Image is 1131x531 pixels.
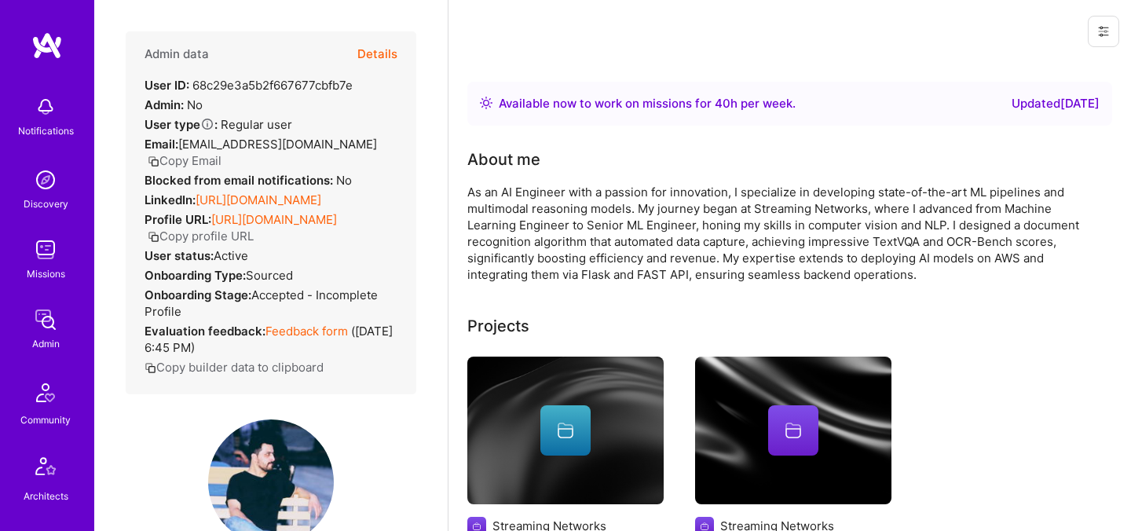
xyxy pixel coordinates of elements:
img: Community [27,374,64,412]
button: Copy profile URL [148,228,254,244]
strong: Onboarding Type: [145,268,246,283]
strong: User type : [145,117,218,132]
img: discovery [30,164,61,196]
span: Accepted - Incomplete Profile [145,287,378,319]
div: Discovery [24,196,68,212]
img: cover [467,357,664,504]
i: Help [200,117,214,131]
div: Available now to work on missions for h per week . [499,94,796,113]
strong: Blocked from email notifications: [145,173,336,188]
img: logo [31,31,63,60]
div: Regular user [145,116,292,133]
strong: User ID: [145,78,189,93]
div: Updated [DATE] [1012,94,1100,113]
img: Availability [480,97,492,109]
strong: Evaluation feedback: [145,324,265,339]
div: No [145,97,203,113]
div: Architects [24,488,68,504]
div: About me [467,148,540,171]
img: cover [695,357,891,504]
i: icon Copy [148,231,159,243]
strong: LinkedIn: [145,192,196,207]
div: Admin [32,335,60,352]
span: Active [214,248,248,263]
div: As an AI Engineer with a passion for innovation, I specialize in developing state-of-the-art ML p... [467,184,1096,283]
div: Notifications [18,123,74,139]
div: Missions [27,265,65,282]
img: admin teamwork [30,304,61,335]
span: [EMAIL_ADDRESS][DOMAIN_NAME] [178,137,377,152]
strong: Admin: [145,97,184,112]
div: No [145,172,352,189]
span: 40 [715,96,730,111]
a: [URL][DOMAIN_NAME] [211,212,337,227]
i: icon Copy [148,156,159,167]
div: 68c29e3a5b2f667677cbfb7e [145,77,353,93]
span: sourced [246,268,293,283]
img: bell [30,91,61,123]
a: Feedback form [265,324,348,339]
strong: Profile URL: [145,212,211,227]
a: [URL][DOMAIN_NAME] [196,192,321,207]
div: ( [DATE] 6:45 PM ) [145,323,397,356]
strong: User status: [145,248,214,263]
button: Details [357,31,397,77]
img: teamwork [30,234,61,265]
i: icon Copy [145,362,156,374]
strong: Email: [145,137,178,152]
button: Copy Email [148,152,221,169]
div: Projects [467,314,529,338]
button: Copy builder data to clipboard [145,359,324,375]
img: Architects [27,450,64,488]
div: Community [20,412,71,428]
h4: Admin data [145,47,209,61]
strong: Onboarding Stage: [145,287,251,302]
